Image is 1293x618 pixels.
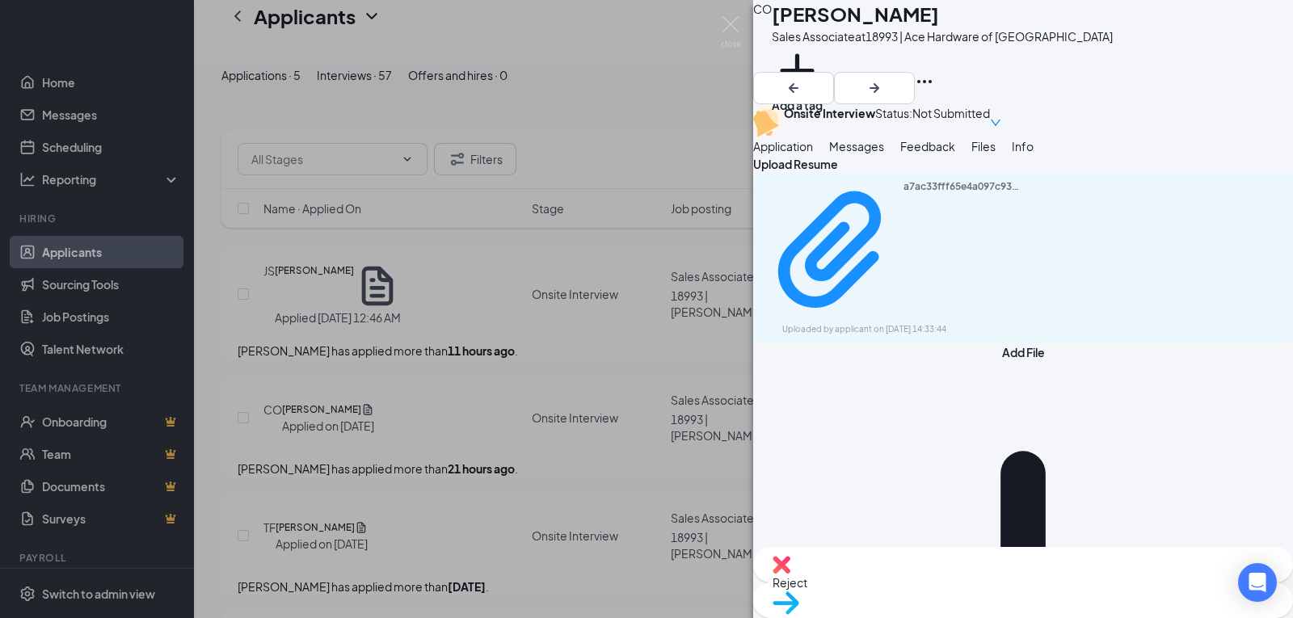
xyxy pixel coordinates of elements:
button: ArrowLeftNew [753,72,834,104]
span: Feedback [900,139,955,153]
svg: Paperclip [763,180,903,321]
svg: Ellipses [915,72,934,91]
div: Open Intercom Messenger [1238,563,1277,602]
button: PlusAdd a tag [772,45,823,114]
div: a7ac33fff65e4a097c93dcccf9de5d19.pdf [903,180,1025,321]
b: Onsite Interview [784,106,875,120]
span: Info [1012,139,1034,153]
svg: ArrowLeftNew [784,78,803,98]
span: Reject [773,574,1274,591]
a: Paperclipa7ac33fff65e4a097c93dcccf9de5d19.pdfUploaded by applicant on [DATE] 14:33:44 [763,180,1025,336]
span: Not Submitted [912,104,990,137]
span: Application [753,139,813,153]
div: Upload Resume [753,155,1293,173]
span: Files [971,139,996,153]
span: Messages [829,139,884,153]
div: Status : [875,104,912,137]
div: Uploaded by applicant on [DATE] 14:33:44 [782,323,1025,336]
button: ArrowRight [834,72,915,104]
svg: ArrowRight [865,78,884,98]
svg: Plus [772,45,823,96]
span: down [990,106,1001,139]
div: Sales Associate at 18993 | Ace Hardware of [GEOGRAPHIC_DATA] [772,27,1113,45]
